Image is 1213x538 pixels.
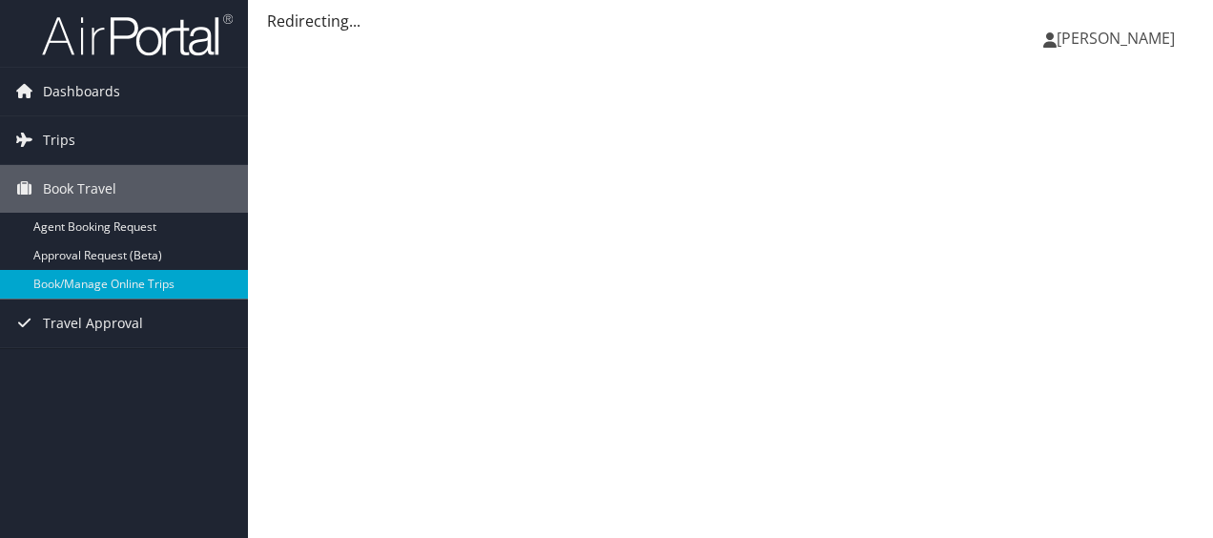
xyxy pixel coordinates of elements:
div: Redirecting... [267,10,1194,32]
span: [PERSON_NAME] [1057,28,1175,49]
img: airportal-logo.png [42,12,233,57]
span: Trips [43,116,75,164]
span: Dashboards [43,68,120,115]
span: Book Travel [43,165,116,213]
span: Travel Approval [43,300,143,347]
a: [PERSON_NAME] [1043,10,1194,67]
